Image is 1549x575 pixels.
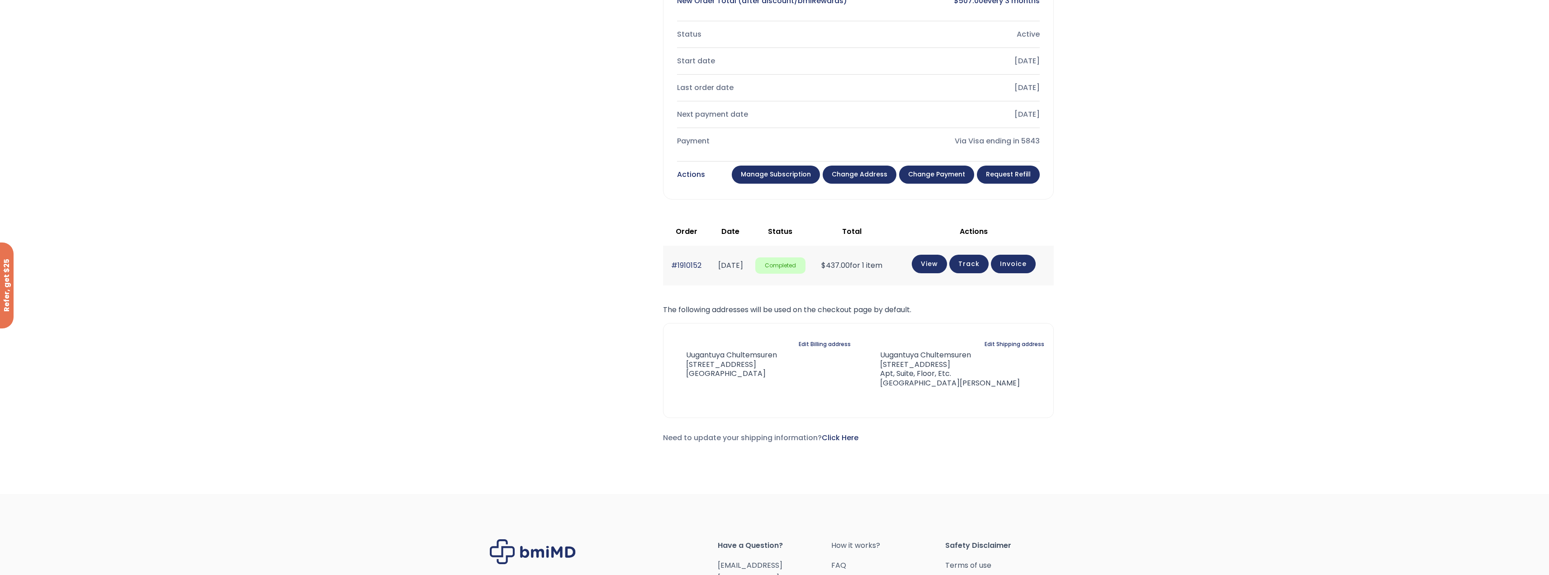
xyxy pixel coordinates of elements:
[945,559,1059,572] a: Terms of use
[663,304,1054,316] p: The following addresses will be used on the checkout page by default.
[677,28,851,41] div: Status
[866,351,1020,388] address: Uugantuya Chultemsuren [STREET_ADDRESS] Apt, Suite, Floor, Etc. [GEOGRAPHIC_DATA][PERSON_NAME]
[831,559,945,572] a: FAQ
[676,226,697,237] span: Order
[821,260,826,271] span: $
[677,135,851,147] div: Payment
[673,351,777,379] address: Uugantuya Chultemsuren [STREET_ADDRESS] [GEOGRAPHIC_DATA]
[677,55,851,67] div: Start date
[768,226,792,237] span: Status
[810,246,894,285] td: for 1 item
[718,260,743,271] time: [DATE]
[977,166,1040,184] a: Request Refill
[866,55,1040,67] div: [DATE]
[822,432,858,443] a: Click Here
[866,108,1040,121] div: [DATE]
[912,255,947,273] a: View
[490,539,576,564] img: Brand Logo
[821,260,850,271] span: 437.00
[985,338,1044,351] a: Edit Shipping address
[677,168,705,181] div: Actions
[945,539,1059,552] span: Safety Disclaimer
[823,166,896,184] a: Change address
[949,255,989,273] a: Track
[677,108,851,121] div: Next payment date
[663,432,858,443] span: Need to update your shipping information?
[960,226,988,237] span: Actions
[721,226,739,237] span: Date
[866,135,1040,147] div: Via Visa ending in 5843
[866,81,1040,94] div: [DATE]
[718,539,832,552] span: Have a Question?
[732,166,820,184] a: Manage Subscription
[755,257,805,274] span: Completed
[991,255,1036,273] a: Invoice
[671,260,701,271] a: #1910152
[866,28,1040,41] div: Active
[899,166,974,184] a: Change payment
[842,226,862,237] span: Total
[831,539,945,552] a: How it works?
[677,81,851,94] div: Last order date
[799,338,851,351] a: Edit Billing address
